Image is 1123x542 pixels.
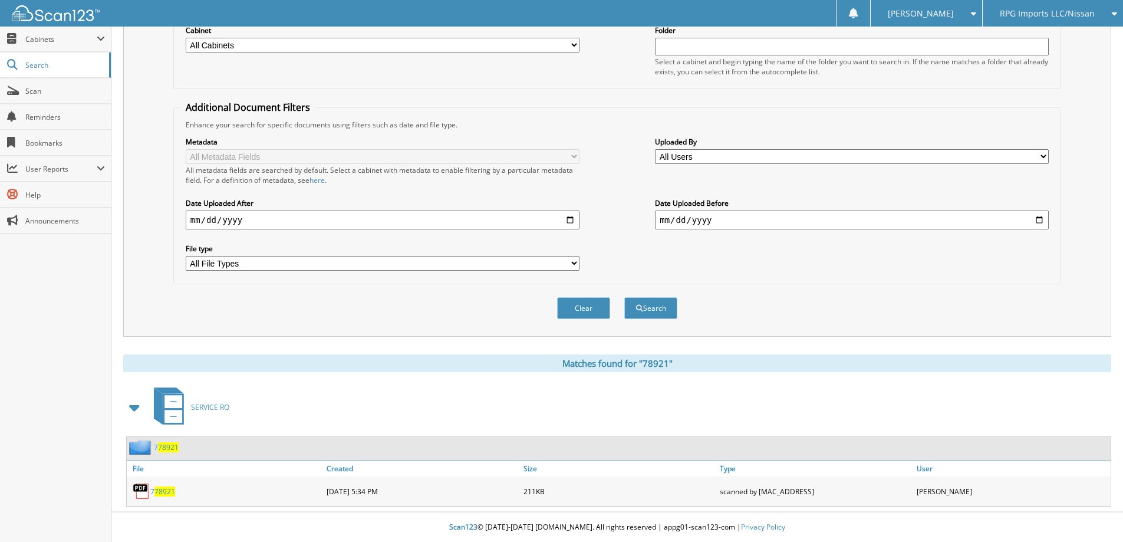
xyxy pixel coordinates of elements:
span: RPG Imports LLC/Nissan [1000,10,1095,17]
label: Date Uploaded Before [655,198,1049,208]
div: Matches found for "78921" [123,354,1111,372]
label: Folder [655,25,1049,35]
span: [PERSON_NAME] [888,10,954,17]
legend: Additional Document Filters [180,101,316,114]
label: Metadata [186,137,579,147]
span: Reminders [25,112,105,122]
img: scan123-logo-white.svg [12,5,100,21]
img: PDF.png [133,482,150,500]
label: Uploaded By [655,137,1049,147]
button: Search [624,297,677,319]
span: SERVICE RO [191,402,229,412]
div: [DATE] 5:34 PM [324,479,521,503]
a: SERVICE RO [147,384,229,431]
div: All metadata fields are searched by default. Select a cabinet with metadata to enable filtering b... [186,165,579,185]
div: Enhance your search for specific documents using filters such as date and file type. [180,120,1055,130]
span: Scan [25,86,105,96]
span: User Reports [25,164,97,174]
label: Cabinet [186,25,579,35]
a: 778921 [154,442,179,452]
span: Help [25,190,105,200]
span: 78921 [154,487,175,497]
a: Privacy Policy [741,522,785,532]
span: 78921 [158,442,179,452]
a: 778921 [150,487,175,497]
span: Announcements [25,216,105,226]
a: Created [324,461,521,477]
span: Bookmarks [25,138,105,148]
img: folder2.png [129,440,154,455]
a: User [914,461,1111,477]
a: File [127,461,324,477]
span: Cabinets [25,34,97,44]
label: File type [186,244,579,254]
a: here [309,175,325,185]
div: [PERSON_NAME] [914,479,1111,503]
div: 211KB [521,479,717,503]
input: start [186,211,579,229]
span: Search [25,60,103,70]
button: Clear [557,297,610,319]
a: Type [717,461,914,477]
iframe: Chat Widget [1064,485,1123,542]
div: © [DATE]-[DATE] [DOMAIN_NAME]. All rights reserved | appg01-scan123-com | [111,513,1123,542]
label: Date Uploaded After [186,198,579,208]
div: Select a cabinet and begin typing the name of the folder you want to search in. If the name match... [655,57,1049,77]
div: scanned by [MAC_ADDRESS] [717,479,914,503]
a: Size [521,461,717,477]
input: end [655,211,1049,229]
span: Scan123 [449,522,477,532]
